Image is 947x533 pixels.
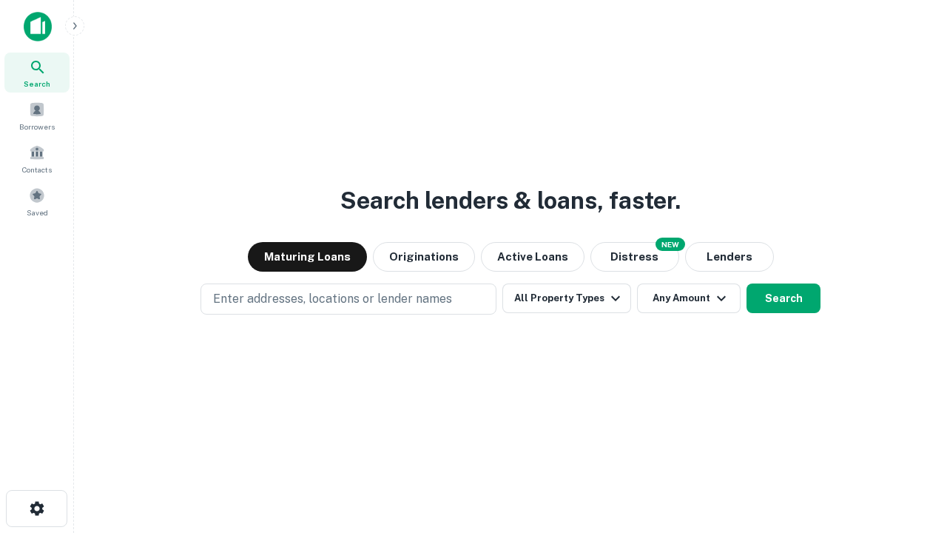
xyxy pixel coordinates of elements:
[340,183,681,218] h3: Search lenders & loans, faster.
[747,284,820,313] button: Search
[656,238,685,251] div: NEW
[4,181,70,221] a: Saved
[24,78,50,90] span: Search
[873,415,947,486] iframe: Chat Widget
[22,164,52,175] span: Contacts
[4,138,70,178] a: Contacts
[27,207,48,218] span: Saved
[502,284,631,313] button: All Property Types
[19,121,55,133] span: Borrowers
[24,12,52,41] img: capitalize-icon.png
[200,284,496,315] button: Enter addresses, locations or lender names
[4,95,70,135] a: Borrowers
[637,284,741,313] button: Any Amount
[4,53,70,93] a: Search
[373,242,475,272] button: Originations
[248,242,367,272] button: Maturing Loans
[213,290,452,308] p: Enter addresses, locations or lender names
[481,242,584,272] button: Active Loans
[685,242,774,272] button: Lenders
[590,242,679,272] button: Search distressed loans with lien and other non-mortgage details.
